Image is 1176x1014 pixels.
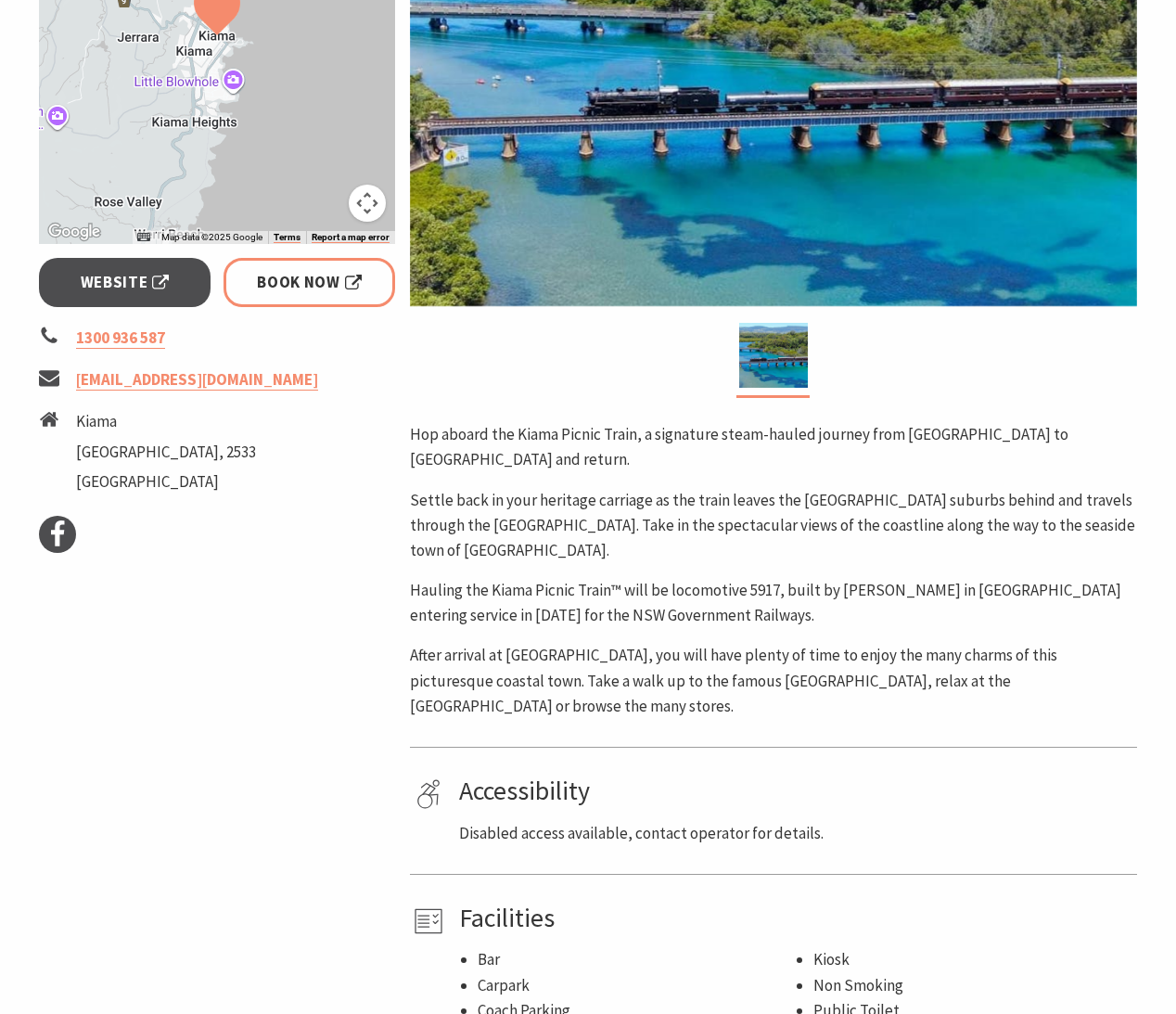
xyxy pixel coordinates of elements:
li: Bar [478,947,795,972]
li: Kiama [76,409,256,434]
p: Hop aboard the Kiama Picnic Train, a signature steam-hauled journey from [GEOGRAPHIC_DATA] to [GE... [410,422,1137,472]
h4: Facilities [459,903,1131,934]
img: Kiama Picnic Train [739,323,808,388]
img: Google [44,220,105,244]
h4: Accessibility [459,776,1131,807]
span: Map data ©2025 Google [161,232,262,242]
li: Carpark [478,973,795,998]
button: Map camera controls [349,185,386,222]
span: Website [81,270,170,295]
p: Hauling the Kiama Picnic Train™ will be locomotive 5917, built by [PERSON_NAME] in [GEOGRAPHIC_DA... [410,578,1137,628]
a: Website [39,258,211,307]
li: Non Smoking [813,973,1131,998]
p: After arrival at [GEOGRAPHIC_DATA], you will have plenty of time to enjoy the many charms of this... [410,643,1137,719]
a: Book Now [224,258,395,307]
p: Disabled access available, contact operator for details. [459,821,1131,846]
a: Terms [274,232,300,243]
a: 1300 936 587 [76,327,165,349]
p: Settle back in your heritage carriage as the train leaves the [GEOGRAPHIC_DATA] suburbs behind an... [410,488,1137,564]
li: [GEOGRAPHIC_DATA], 2533 [76,440,256,465]
button: Keyboard shortcuts [137,231,150,244]
span: Book Now [257,270,362,295]
a: Report a map error [312,232,390,243]
li: Kiosk [813,947,1131,972]
a: [EMAIL_ADDRESS][DOMAIN_NAME] [76,369,318,391]
li: [GEOGRAPHIC_DATA] [76,469,256,494]
a: Open this area in Google Maps (opens a new window) [44,220,105,244]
